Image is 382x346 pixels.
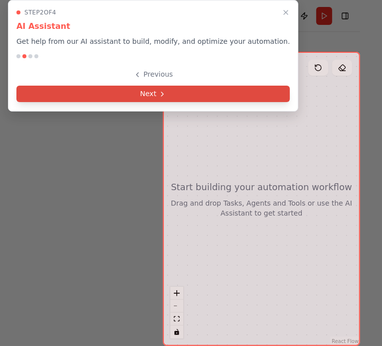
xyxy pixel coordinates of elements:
button: Close walkthrough [280,6,292,18]
h3: AI Assistant [16,20,290,32]
button: Next [16,86,290,102]
p: Get help from our AI assistant to build, modify, and optimize your automation. [16,36,290,46]
button: Previous [16,66,290,83]
span: Step 2 of 4 [24,8,56,16]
